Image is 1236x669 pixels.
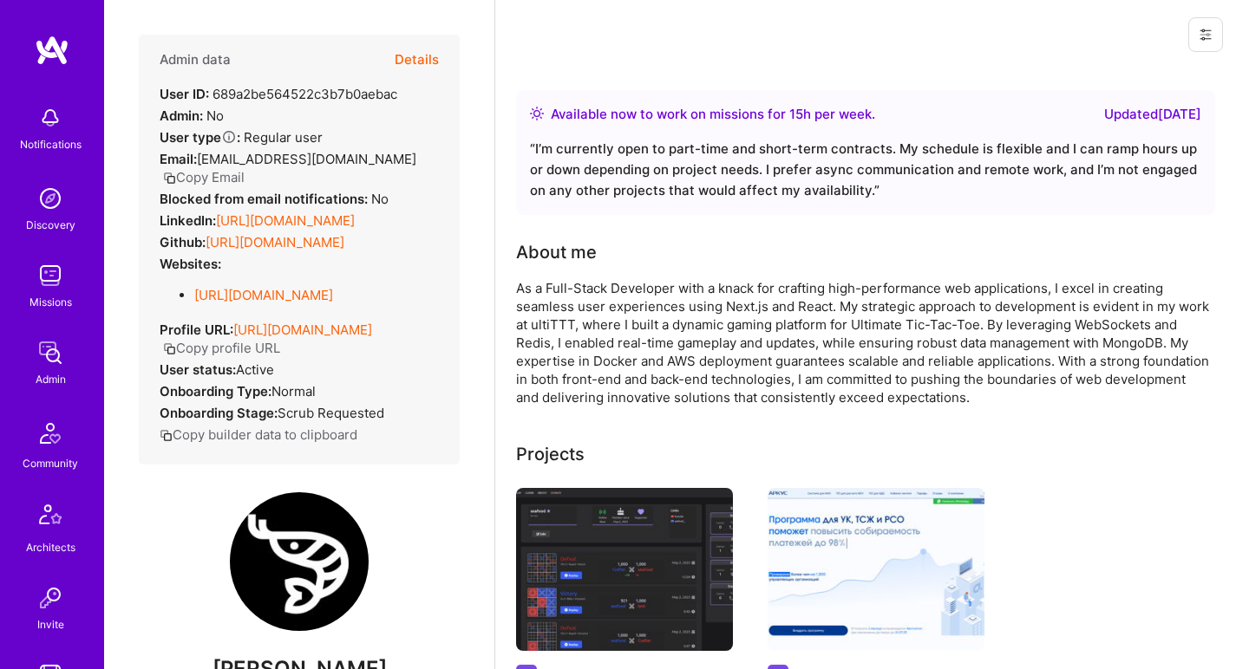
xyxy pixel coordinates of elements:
[33,335,68,370] img: admin teamwork
[37,615,64,633] div: Invite
[36,370,66,388] div: Admin
[530,107,544,120] img: Availability
[160,129,240,146] strong: User type :
[160,151,197,167] strong: Email:
[216,212,355,229] a: [URL][DOMAIN_NAME]
[20,135,82,153] div: Notifications
[160,361,236,378] strong: User status:
[1104,104,1201,125] div: Updated [DATE]
[33,101,68,135] img: bell
[160,322,233,338] strong: Profile URL:
[160,191,371,207] strong: Blocked from email notifications:
[271,383,316,399] span: normal
[551,104,875,125] div: Available now to work on missions for h per week .
[33,258,68,293] img: teamwork
[160,212,216,229] strong: LinkedIn:
[197,151,416,167] span: [EMAIL_ADDRESS][DOMAIN_NAME]
[160,425,357,444] button: Copy builder data to clipboard
[163,172,176,185] i: icon Copy
[221,129,237,145] i: Help
[530,139,1201,201] div: “ I’m currently open to part-time and short-term contracts. My schedule is flexible and I can ram...
[395,35,439,85] button: Details
[35,35,69,66] img: logo
[516,279,1210,406] div: As a Full-Stack Developer with a knack for crafting high-performance web applications, I excel in...
[206,234,344,250] a: [URL][DOMAIN_NAME]
[516,441,585,467] div: Projects
[29,412,71,454] img: Community
[789,106,803,122] span: 15
[278,405,384,421] span: Scrub Requested
[768,488,984,651] img: ARKUS - contract job
[160,383,271,399] strong: Onboarding Type:
[516,239,597,265] div: About me
[516,488,733,651] img: Ultimate Tic Tac Toe Online Platform Development
[236,361,274,378] span: Active
[160,85,397,103] div: 689a2be564522c3b7b0aebac
[160,429,173,442] i: icon Copy
[160,52,231,68] h4: Admin data
[160,256,221,272] strong: Websites:
[29,293,72,311] div: Missions
[194,287,333,303] a: [URL][DOMAIN_NAME]
[160,107,203,124] strong: Admin:
[160,234,206,250] strong: Github:
[233,322,372,338] a: [URL][DOMAIN_NAME]
[23,454,78,472] div: Community
[160,107,224,125] div: No
[160,86,209,102] strong: User ID:
[160,190,389,208] div: No
[160,128,323,146] div: Regular user
[29,497,71,538] img: Architects
[163,168,245,186] button: Copy Email
[160,405,278,421] strong: Onboarding Stage:
[33,181,68,216] img: discovery
[26,538,75,556] div: Architects
[26,216,75,234] div: Discovery
[163,342,176,355] i: icon Copy
[163,339,280,357] button: Copy profile URL
[33,581,68,615] img: Invite
[230,492,369,631] img: User Avatar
